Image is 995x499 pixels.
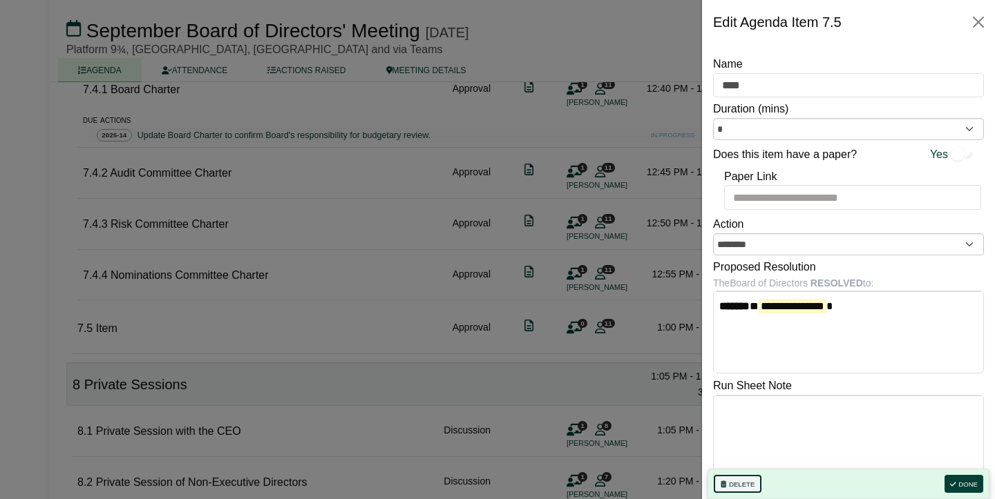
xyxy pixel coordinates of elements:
div: Edit Agenda Item 7.5 [713,11,842,33]
label: Run Sheet Note [713,377,792,395]
button: Close [967,11,989,33]
span: Yes [930,146,948,164]
label: Does this item have a paper? [713,146,857,164]
div: The Board of Directors to: [713,275,984,291]
label: Duration (mins) [713,100,788,118]
label: Proposed Resolution [713,258,816,276]
label: Name [713,55,743,73]
button: Done [945,475,983,493]
label: Action [713,215,743,233]
b: RESOLVED [811,277,863,288]
label: Paper Link [724,168,777,186]
button: Delete [714,475,761,493]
